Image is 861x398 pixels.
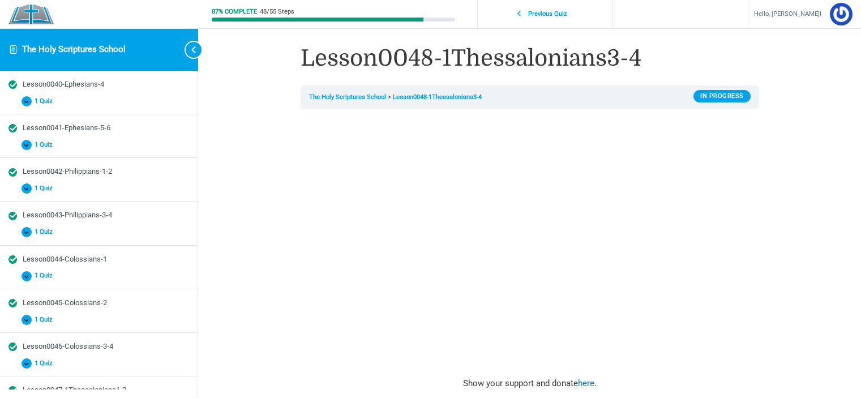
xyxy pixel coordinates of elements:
[8,343,17,351] div: Completed
[212,8,257,15] div: 87% Complete
[8,355,189,371] button: 1 Quiz
[8,123,189,134] a: Completed Lesson0041-Ephesians-5-6
[8,254,189,265] a: Completed Lesson0044-Colossians-1
[8,311,189,328] button: 1 Quiz
[301,118,759,376] iframe: 0-1326345-1706151027318_restream
[32,272,59,280] span: 1 Quiz
[32,316,59,324] span: 1 Quiz
[8,298,189,309] a: Completed Lesson0045-Colossians-2
[23,79,189,90] div: Lesson0040-Ephesians-4
[32,141,59,149] span: 1 Quiz
[301,376,759,392] p: Show your support and donate .
[23,385,189,396] div: Lesson0047-1Thessalonians1-2
[175,28,198,71] button: Toggle sidebar navigation
[8,255,17,264] div: Completed
[301,85,759,109] nav: Breadcrumbs
[260,8,294,15] div: 48/55 Steps
[481,4,610,25] a: Previous Quiz
[32,97,59,105] span: 1 Quiz
[393,93,482,101] a: Lesson0048-1Thessalonians3-4
[8,80,17,89] div: Completed
[8,168,17,177] div: Completed
[23,123,189,134] div: Lesson0041-Ephesians-5-6
[8,166,189,177] a: Completed Lesson0042-Philippians-1-2
[23,341,189,352] div: Lesson0046-Colossians-3-4
[301,42,759,74] h1: Lesson0048-1Thessalonians3-4
[32,360,59,367] span: 1 Quiz
[23,254,189,265] div: Lesson0044-Colossians-1
[23,210,189,221] div: Lesson0043-Philippians-3-4
[32,185,59,192] span: 1 Quiz
[8,224,189,241] button: 1 Quiz
[23,298,189,309] div: Lesson0045-Colossians-2
[8,385,189,396] a: Completed Lesson0047-1Thessalonians1-2
[8,124,17,132] div: Completed
[22,44,126,54] a: The Holy Scriptures School
[522,10,574,18] span: Previous Quiz
[8,137,189,153] button: 1 Quiz
[23,166,189,177] div: Lesson0042-Philippians-1-2
[8,181,189,197] button: 1 Quiz
[8,299,17,307] div: Completed
[8,212,17,220] div: Completed
[578,378,594,388] a: here
[8,341,189,352] a: Completed Lesson0046-Colossians-3-4
[309,93,386,101] a: The Holy Scriptures School
[8,268,189,284] button: 1 Quiz
[8,210,189,221] a: Completed Lesson0043-Philippians-3-4
[693,90,751,102] div: In Progress
[32,228,59,236] span: 1 Quiz
[8,386,17,395] div: Completed
[8,93,189,109] button: 1 Quiz
[8,79,189,90] a: Completed Lesson0040-Ephesians-4
[754,8,821,20] span: Hello, [PERSON_NAME]!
